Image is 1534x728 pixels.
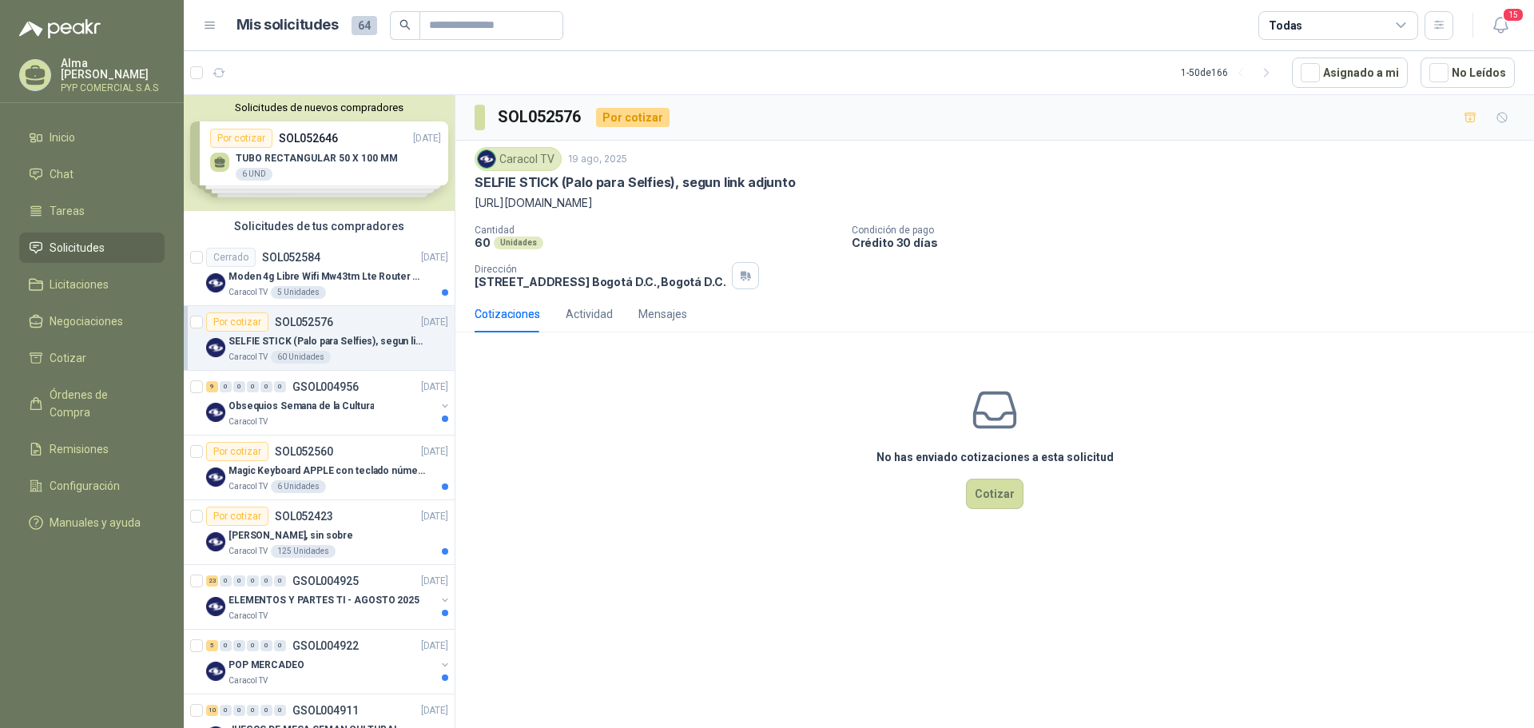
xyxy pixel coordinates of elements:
[271,545,336,558] div: 125 Unidades
[229,416,268,428] p: Caracol TV
[260,575,272,587] div: 0
[275,511,333,522] p: SOL052423
[184,436,455,500] a: Por cotizarSOL052560[DATE] Company LogoMagic Keyboard APPLE con teclado númerico en Español Plate...
[229,528,353,543] p: [PERSON_NAME], sin sobre
[292,575,359,587] p: GSOL004925
[233,381,245,392] div: 0
[206,575,218,587] div: 23
[475,275,725,288] p: [STREET_ADDRESS] Bogotá D.C. , Bogotá D.C.
[19,306,165,336] a: Negociaciones
[229,545,268,558] p: Caracol TV
[50,129,75,146] span: Inicio
[184,306,455,371] a: Por cotizarSOL052576[DATE] Company LogoSELFIE STICK (Palo para Selfies), segun link adjuntoCaraco...
[852,225,1528,236] p: Condición de pago
[475,194,1515,212] p: [URL][DOMAIN_NAME]
[229,610,268,623] p: Caracol TV
[50,202,85,220] span: Tareas
[421,509,448,524] p: [DATE]
[247,705,259,716] div: 0
[50,477,120,495] span: Configuración
[271,286,326,299] div: 5 Unidades
[206,377,451,428] a: 9 0 0 0 0 0 GSOL004956[DATE] Company LogoObsequios Semana de la CulturaCaracol TV
[498,105,583,129] h3: SOL052576
[50,514,141,531] span: Manuales y ayuda
[184,211,455,241] div: Solicitudes de tus compradores
[421,638,448,654] p: [DATE]
[229,593,419,608] p: ELEMENTOS Y PARTES TI - AGOSTO 2025
[229,480,268,493] p: Caracol TV
[566,305,613,323] div: Actividad
[568,152,627,167] p: 19 ago, 2025
[206,532,225,551] img: Company Logo
[421,315,448,330] p: [DATE]
[271,351,331,364] div: 60 Unidades
[247,381,259,392] div: 0
[478,150,495,168] img: Company Logo
[229,674,268,687] p: Caracol TV
[229,286,268,299] p: Caracol TV
[50,276,109,293] span: Licitaciones
[184,500,455,565] a: Por cotizarSOL052423[DATE] Company Logo[PERSON_NAME], sin sobreCaracol TV125 Unidades
[50,165,74,183] span: Chat
[206,705,218,716] div: 10
[206,403,225,422] img: Company Logo
[494,237,543,249] div: Unidades
[1181,60,1279,86] div: 1 - 50 de 166
[1421,58,1515,88] button: No Leídos
[184,241,455,306] a: CerradoSOL052584[DATE] Company LogoModen 4g Libre Wifi Mw43tm Lte Router Móvil Internet 5ghzCarac...
[206,597,225,616] img: Company Logo
[206,338,225,357] img: Company Logo
[229,351,268,364] p: Caracol TV
[206,312,268,332] div: Por cotizar
[190,101,448,113] button: Solicitudes de nuevos compradores
[1292,58,1408,88] button: Asignado a mi
[475,236,491,249] p: 60
[475,264,725,275] p: Dirección
[236,14,339,37] h1: Mis solicitudes
[275,446,333,457] p: SOL052560
[229,269,427,284] p: Moden 4g Libre Wifi Mw43tm Lte Router Móvil Internet 5ghz
[206,273,225,292] img: Company Logo
[596,108,670,127] div: Por cotizar
[220,381,232,392] div: 0
[50,312,123,330] span: Negociaciones
[206,248,256,267] div: Cerrado
[220,705,232,716] div: 0
[1502,7,1524,22] span: 15
[233,705,245,716] div: 0
[220,575,232,587] div: 0
[352,16,377,35] span: 64
[638,305,687,323] div: Mensajes
[233,640,245,651] div: 0
[421,703,448,718] p: [DATE]
[206,636,451,687] a: 5 0 0 0 0 0 GSOL004922[DATE] Company LogoPOP MERCADEOCaracol TV
[206,442,268,461] div: Por cotizar
[184,95,455,211] div: Solicitudes de nuevos compradoresPor cotizarSOL052646[DATE] TUBO RECTANGULAR 50 X 100 MM6 UNDPor ...
[421,250,448,265] p: [DATE]
[260,705,272,716] div: 0
[475,305,540,323] div: Cotizaciones
[876,448,1114,466] h3: No has enviado cotizaciones a esta solicitud
[1486,11,1515,40] button: 15
[19,122,165,153] a: Inicio
[292,640,359,651] p: GSOL004922
[292,381,359,392] p: GSOL004956
[19,233,165,263] a: Solicitudes
[271,480,326,493] div: 6 Unidades
[50,239,105,257] span: Solicitudes
[220,640,232,651] div: 0
[19,507,165,538] a: Manuales y ayuda
[421,380,448,395] p: [DATE]
[61,58,165,80] p: Alma [PERSON_NAME]
[19,380,165,428] a: Órdenes de Compra
[50,440,109,458] span: Remisiones
[275,316,333,328] p: SOL052576
[852,236,1528,249] p: Crédito 30 días
[274,381,286,392] div: 0
[233,575,245,587] div: 0
[475,147,562,171] div: Caracol TV
[19,471,165,501] a: Configuración
[229,658,304,673] p: POP MERCADEO
[292,705,359,716] p: GSOL004911
[262,252,320,263] p: SOL052584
